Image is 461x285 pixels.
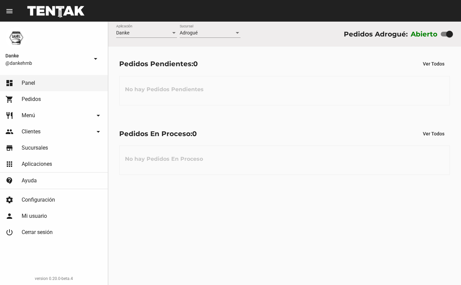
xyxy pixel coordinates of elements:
span: Aplicaciones [22,161,52,167]
mat-icon: menu [5,7,14,15]
label: Abierto [411,29,438,40]
span: Clientes [22,128,41,135]
span: @dankehmb [5,60,89,67]
mat-icon: store [5,144,14,152]
span: Menú [22,112,35,119]
h3: No hay Pedidos Pendientes [120,79,209,100]
mat-icon: person [5,212,14,220]
span: Danke [116,30,129,35]
span: Pedidos [22,96,41,103]
mat-icon: arrow_drop_down [94,128,102,136]
div: version 0.20.0-beta.4 [5,275,102,282]
button: Ver Todos [417,128,450,140]
img: 1d4517d0-56da-456b-81f5-6111ccf01445.png [5,27,27,49]
mat-icon: arrow_drop_down [94,111,102,120]
mat-icon: dashboard [5,79,14,87]
span: Mi usuario [22,213,47,219]
mat-icon: arrow_drop_down [92,55,100,63]
span: Configuración [22,197,55,203]
button: Ver Todos [417,58,450,70]
mat-icon: shopping_cart [5,95,14,103]
span: 0 [192,130,197,138]
span: Danke [5,52,89,60]
div: Pedidos Pendientes: [119,58,198,69]
span: Cerrar sesión [22,229,53,236]
mat-icon: people [5,128,14,136]
span: 0 [193,60,198,68]
span: Adrogué [180,30,198,35]
span: Ver Todos [423,131,444,136]
span: Panel [22,80,35,86]
mat-icon: power_settings_new [5,228,14,236]
span: Ayuda [22,177,37,184]
div: Pedidos En Proceso: [119,128,197,139]
mat-icon: apps [5,160,14,168]
h3: No hay Pedidos En Proceso [120,149,208,169]
span: Ver Todos [423,61,444,67]
mat-icon: restaurant [5,111,14,120]
mat-icon: settings [5,196,14,204]
div: Pedidos Adrogué: [344,29,408,40]
mat-icon: contact_support [5,177,14,185]
span: Sucursales [22,145,48,151]
iframe: chat widget [433,258,454,278]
